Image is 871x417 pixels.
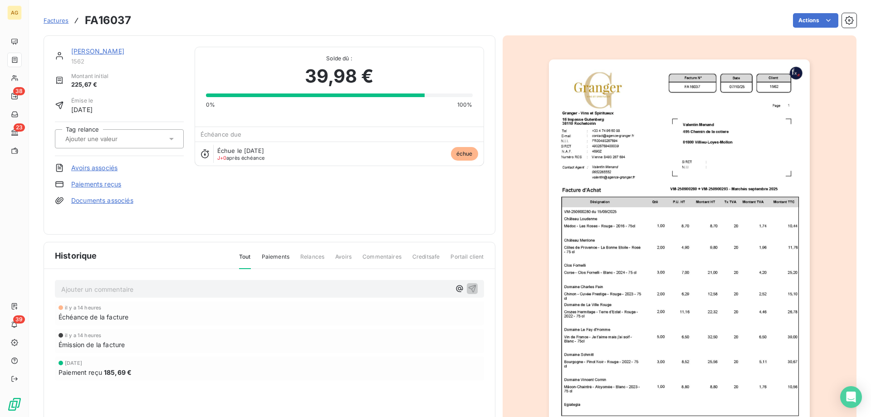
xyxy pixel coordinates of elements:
[65,360,82,366] span: [DATE]
[450,253,484,268] span: Portail client
[85,12,131,29] h3: FA16037
[71,105,93,114] span: [DATE]
[59,312,128,322] span: Échéance de la facture
[65,333,101,338] span: il y a 14 heures
[457,101,473,109] span: 100%
[64,135,156,143] input: Ajouter une valeur
[362,253,401,268] span: Commentaires
[7,5,22,20] div: AG
[59,368,102,377] span: Paiement reçu
[793,13,838,28] button: Actions
[44,16,69,25] a: Factures
[71,72,108,80] span: Montant initial
[65,305,101,310] span: il y a 14 heures
[71,97,93,105] span: Émise le
[71,80,108,89] span: 225,67 €
[14,123,25,132] span: 23
[59,340,125,349] span: Émission de la facture
[217,147,264,154] span: Échue le [DATE]
[335,253,352,268] span: Avoirs
[7,397,22,412] img: Logo LeanPay
[262,253,289,268] span: Paiements
[217,155,265,161] span: après échéance
[451,147,478,161] span: échue
[206,54,473,63] span: Solde dû :
[71,163,117,172] a: Avoirs associés
[217,155,226,161] span: J+0
[239,253,251,269] span: Tout
[305,63,374,90] span: 39,98 €
[201,131,242,138] span: Échéance due
[71,180,121,189] a: Paiements reçus
[300,253,324,268] span: Relances
[840,386,862,408] div: Open Intercom Messenger
[206,101,215,109] span: 0%
[71,47,124,55] a: [PERSON_NAME]
[71,196,133,205] a: Documents associés
[13,315,25,324] span: 39
[104,368,132,377] span: 185,69 €
[55,250,97,262] span: Historique
[44,17,69,24] span: Factures
[13,87,25,95] span: 38
[412,253,440,268] span: Creditsafe
[71,58,184,65] span: 1562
